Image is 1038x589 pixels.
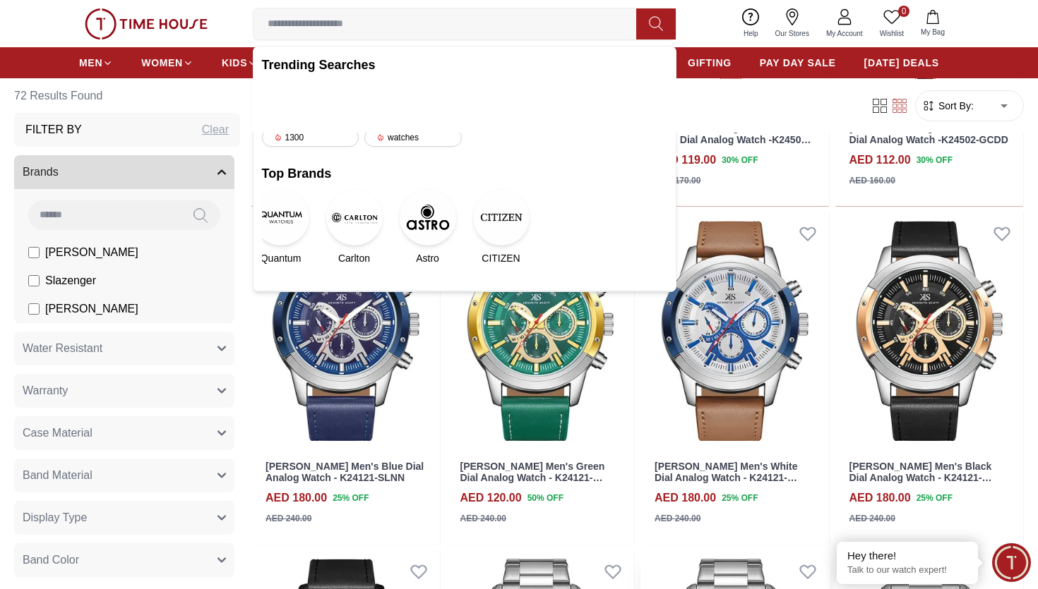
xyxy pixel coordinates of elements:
a: 0Wishlist [871,6,912,42]
img: Kenneth Scott Men's Green Dial Analog Watch - K24121-SLHHG [446,212,635,449]
span: Water Resistant [23,340,102,357]
div: AED 240.00 [655,512,700,525]
span: [PERSON_NAME] [45,244,138,261]
span: My Account [821,28,869,39]
span: GIFTING [688,56,732,70]
span: Astro [416,251,439,265]
h3: Filter By [25,121,82,138]
span: 25 % OFF [722,492,758,504]
input: Slazenger [28,275,40,286]
h4: AED 112.00 [849,152,911,169]
span: Help [738,28,764,39]
span: Sort By: [936,99,974,113]
img: Kenneth Scott Men's Blue Dial Analog Watch - K24121-SLNN [251,212,440,449]
button: Sort By: [921,99,974,113]
h2: Top Brands [262,164,667,183]
button: Band Color [14,543,234,577]
div: Hey there! [847,549,967,563]
a: Our Stores [767,6,818,42]
h4: AED 180.00 [266,490,327,506]
span: 30 % OFF [917,154,953,166]
img: Kenneth Scott Men's White Dial Analog Watch - K24121-SLFWN [640,212,829,449]
h4: AED 120.00 [460,490,522,506]
a: PAY DAY SALE [760,50,836,75]
img: CITIZEN [473,189,530,245]
span: 25 % OFF [333,492,369,504]
span: [DATE] DEALS [864,56,939,70]
a: MEN [79,50,113,75]
a: KIDS [222,50,258,75]
h4: AED 119.00 [655,152,716,169]
span: Quantum [261,251,302,265]
div: AED 240.00 [266,512,311,525]
p: Talk to our watch expert! [847,564,967,576]
a: CarltonCarlton [335,189,374,265]
a: QuantumQuantum [262,189,300,265]
span: My Bag [915,27,950,37]
span: Slazenger [45,272,96,289]
h4: AED 180.00 [655,490,716,506]
span: Brands [23,164,59,181]
a: [PERSON_NAME] Men's Green Dial Analog Watch - K24121-SLHHG [460,461,605,496]
img: Quantum [253,189,309,245]
input: [PERSON_NAME] [28,247,40,258]
a: WOMEN [141,50,193,75]
div: Clear [202,121,229,138]
span: Wishlist [874,28,909,39]
button: My Bag [912,7,953,40]
a: [PERSON_NAME] Women's Rose Gold Dial Analog Watch -K24502-RCPP [655,122,811,157]
img: ... [85,8,208,40]
span: Our Stores [770,28,815,39]
div: AED 240.00 [460,512,506,525]
span: 25 % OFF [917,492,953,504]
span: MEN [79,56,102,70]
span: Case Material [23,425,93,442]
span: 0 [898,6,909,17]
a: Help [735,6,767,42]
button: Display Type [14,501,234,535]
div: AED 240.00 [849,512,895,525]
img: Astro [400,189,456,245]
span: CITIZEN [482,251,520,265]
span: Warranty [23,382,68,399]
a: [PERSON_NAME] Women's Gold Dial Analog Watch -K24502-GCDD [849,122,1008,145]
button: Brands [14,155,234,189]
div: Chat Widget [992,543,1031,582]
input: [PERSON_NAME] [28,303,40,315]
span: Display Type [23,509,87,526]
h2: Trending Searches [262,55,667,75]
span: Band Material [23,467,93,484]
div: watches [364,128,462,147]
a: GIFTING [688,50,732,75]
span: [PERSON_NAME] [45,300,138,317]
button: Band Material [14,459,234,492]
h4: AED 180.00 [849,490,911,506]
span: 50 % OFF [527,492,563,504]
button: Water Resistant [14,332,234,365]
img: Kenneth Scott Men's Black Dial Analog Watch - K24121-SLBBK [835,212,1024,449]
h6: 72 Results Found [14,79,240,113]
button: Case Material [14,416,234,450]
a: AstroAstro [409,189,447,265]
div: AED 170.00 [655,174,700,187]
span: KIDS [222,56,247,70]
a: CITIZENCITIZEN [482,189,520,265]
img: Carlton [326,189,383,245]
div: AED 160.00 [849,174,895,187]
a: [PERSON_NAME] Men's White Dial Analog Watch - K24121-SLFWN [655,461,797,496]
span: PAY DAY SALE [760,56,836,70]
a: [PERSON_NAME] Men's Blue Dial Analog Watch - K24121-SLNN [266,461,424,484]
span: Band Color [23,552,79,569]
a: [DATE] DEALS [864,50,939,75]
button: Warranty [14,374,234,408]
span: Carlton [338,251,370,265]
span: 30 % OFF [722,154,758,166]
a: [PERSON_NAME] Men's Black Dial Analog Watch - K24121-SLBBK [849,461,992,496]
span: WOMEN [141,56,183,70]
div: 1300 [262,128,359,147]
